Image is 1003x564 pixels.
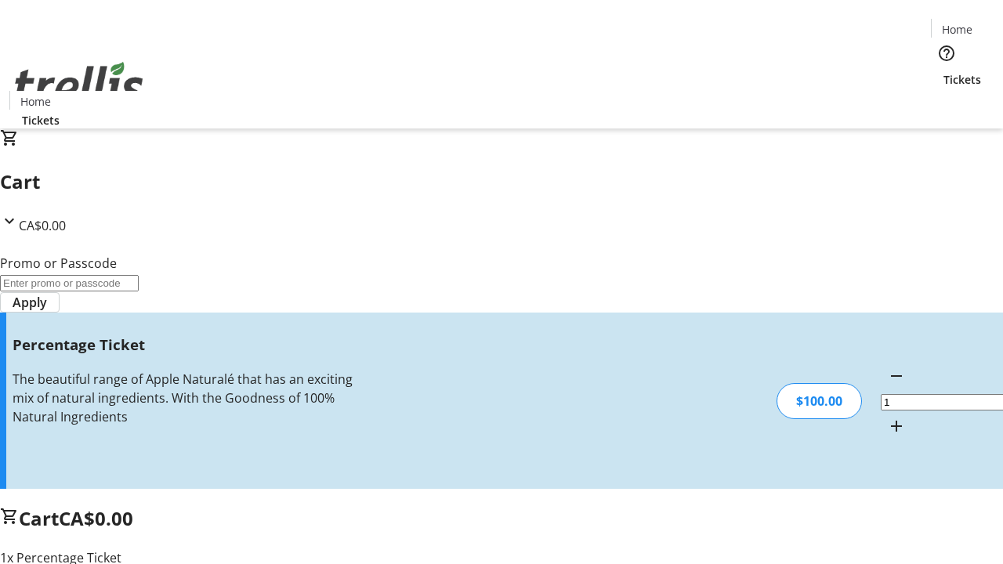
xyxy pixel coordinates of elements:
button: Cart [931,88,962,119]
a: Tickets [9,112,72,128]
a: Home [10,93,60,110]
h3: Percentage Ticket [13,334,355,356]
div: $100.00 [777,383,862,419]
span: CA$0.00 [19,217,66,234]
span: Home [20,93,51,110]
div: The beautiful range of Apple Naturalé that has an exciting mix of natural ingredients. With the G... [13,370,355,426]
span: Apply [13,293,47,312]
span: Tickets [943,71,981,88]
span: Home [942,21,972,38]
button: Help [931,38,962,69]
span: Tickets [22,112,60,128]
img: Orient E2E Organization SdwJoS00mz's Logo [9,45,149,123]
a: Tickets [931,71,994,88]
span: CA$0.00 [59,505,133,531]
button: Increment by one [881,410,912,442]
button: Decrement by one [881,360,912,392]
a: Home [932,21,982,38]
